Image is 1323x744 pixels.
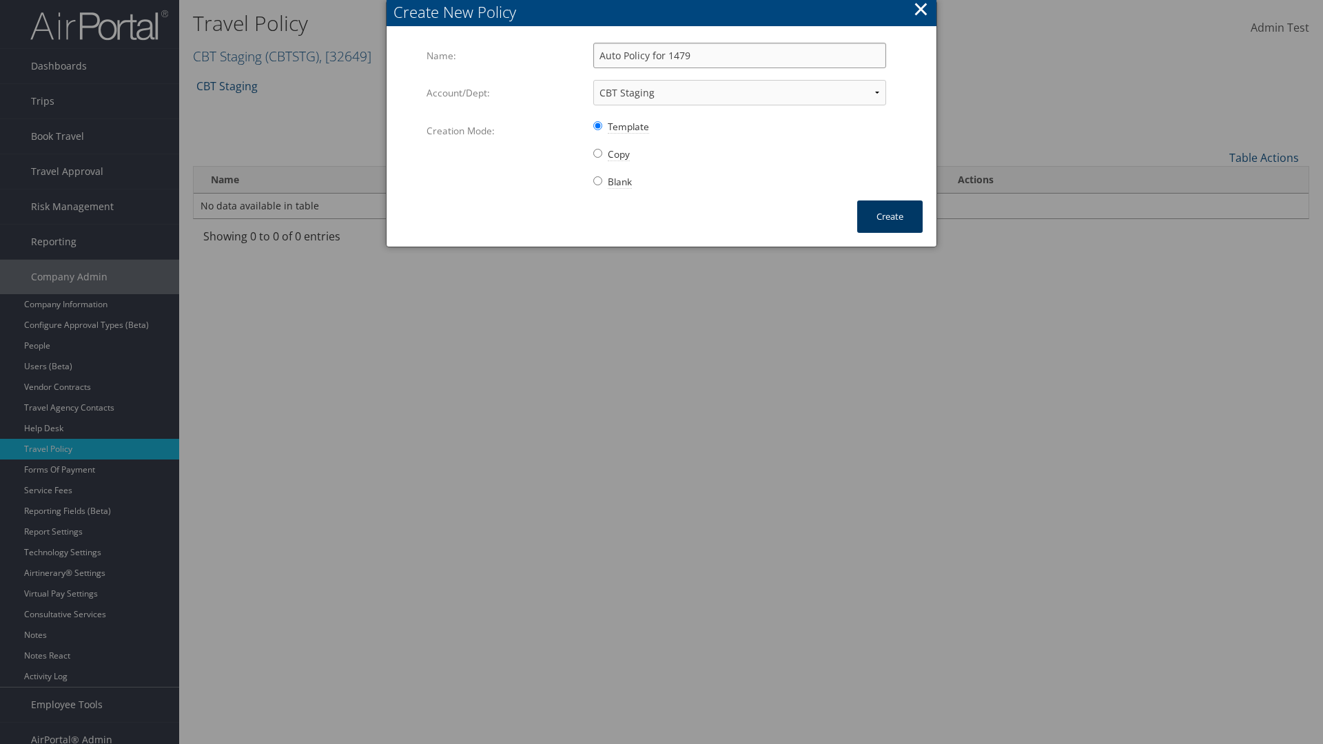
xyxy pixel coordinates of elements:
[608,147,630,161] span: Copy
[608,175,632,189] span: Blank
[393,1,936,23] div: Create New Policy
[857,200,923,233] button: Create
[427,118,583,144] label: Creation Mode:
[608,120,649,134] span: Template
[427,43,583,69] label: Name:
[427,80,583,106] label: Account/Dept:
